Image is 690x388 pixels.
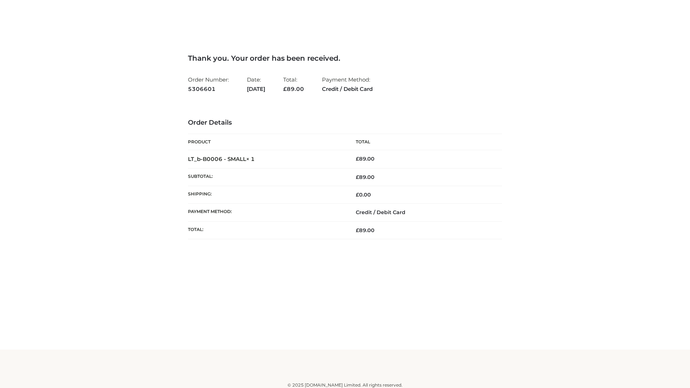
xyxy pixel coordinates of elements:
bdi: 0.00 [356,191,371,198]
strong: Credit / Debit Card [322,84,373,94]
li: Total: [283,73,304,95]
h3: Thank you. Your order has been received. [188,54,502,63]
li: Date: [247,73,265,95]
th: Total [345,134,502,150]
span: £ [356,174,359,180]
th: Total: [188,221,345,239]
strong: × 1 [246,156,255,162]
span: 89.00 [283,86,304,92]
li: Order Number: [188,73,229,95]
strong: 5306601 [188,84,229,94]
span: £ [356,156,359,162]
td: Credit / Debit Card [345,204,502,221]
span: 89.00 [356,227,374,234]
th: Payment method: [188,204,345,221]
th: Product [188,134,345,150]
span: £ [356,227,359,234]
th: Subtotal: [188,168,345,186]
h3: Order Details [188,119,502,127]
strong: LT_b-B0006 - SMALL [188,156,255,162]
li: Payment Method: [322,73,373,95]
span: £ [356,191,359,198]
bdi: 89.00 [356,156,374,162]
span: £ [283,86,287,92]
th: Shipping: [188,186,345,204]
span: 89.00 [356,174,374,180]
strong: [DATE] [247,84,265,94]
